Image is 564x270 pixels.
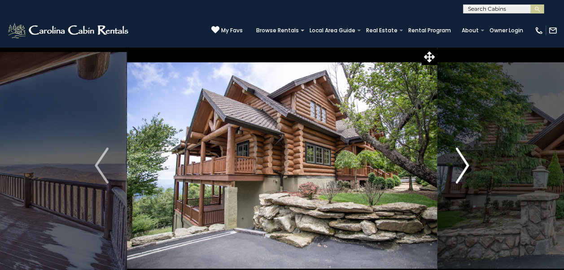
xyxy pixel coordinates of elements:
img: mail-regular-white.png [548,26,557,35]
span: My Favs [221,26,243,35]
img: arrow [95,148,108,183]
a: My Favs [211,26,243,35]
a: Browse Rentals [252,24,303,37]
a: Real Estate [362,24,402,37]
img: arrow [455,148,469,183]
img: White-1-2.png [7,22,131,39]
img: phone-regular-white.png [534,26,543,35]
a: Local Area Guide [305,24,360,37]
a: About [457,24,483,37]
a: Rental Program [404,24,455,37]
a: Owner Login [485,24,528,37]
